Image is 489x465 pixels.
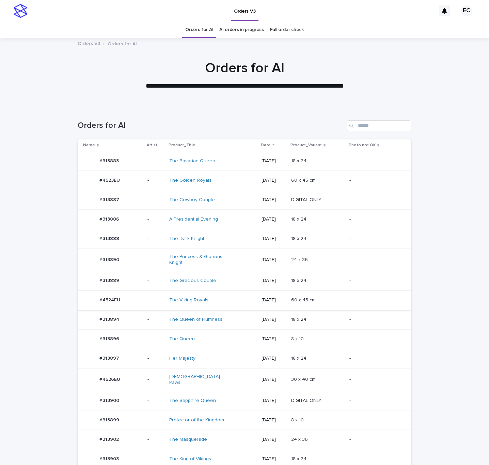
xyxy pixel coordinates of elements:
p: 18 x 24 [291,276,308,284]
p: - [349,456,400,462]
p: #4523EU [99,176,121,183]
tr: #313900#313900 -The Sapphire Queen [DATE]DIGITAL ONLYDIGITAL ONLY - [78,391,411,410]
p: #313888 [99,235,121,242]
p: - [147,158,164,164]
p: - [147,398,164,404]
p: #313894 [99,315,121,322]
a: AI orders in progress [219,22,264,38]
p: Date [261,141,271,149]
tr: #313894#313894 -The Queen of Fluffiness [DATE]18 x 2418 x 24 - [78,310,411,329]
p: - [349,278,400,284]
p: - [349,236,400,242]
p: Product_Title [169,141,195,149]
tr: #313886#313886 -A Presidential Evening [DATE]18 x 2418 x 24 - [78,210,411,229]
p: - [349,437,400,442]
tr: #313897#313897 -Her Majesty [DATE]18 x 2418 x 24 - [78,349,411,368]
h1: Orders for AI [78,121,344,131]
p: - [349,398,400,404]
p: #313897 [99,354,121,361]
p: - [147,197,164,203]
tr: #313896#313896 -The Queen [DATE]8 x 108 x 10 - [78,329,411,349]
tr: #313883#313883 -The Bavarian Queen [DATE]18 x 2418 x 24 - [78,151,411,171]
a: The Masquerade [169,437,207,442]
p: 18 x 24 [291,235,308,242]
a: Full order check [270,22,304,38]
a: The Princess & Glorious Knight [169,254,226,266]
p: - [349,336,400,342]
p: #313883 [99,157,120,164]
a: The Viking Royals [169,297,208,303]
p: #313900 [99,396,121,404]
p: - [147,236,164,242]
tr: #313889#313889 -The Gracious Couple [DATE]18 x 2418 x 24 - [78,271,411,290]
p: [DATE] [262,356,285,361]
p: [DATE] [262,178,285,183]
a: The Gracious Couple [169,278,216,284]
p: #313886 [99,215,121,222]
p: Photo not OK [349,141,376,149]
p: - [147,377,164,382]
p: 60 x 45 cm [291,296,317,303]
p: - [349,257,400,263]
p: #313899 [99,416,121,423]
p: - [349,317,400,322]
p: [DATE] [262,417,285,423]
div: EC [461,5,472,16]
tr: #313890#313890 -The Princess & Glorious Knight [DATE]24 x 3624 x 36 - [78,249,411,271]
p: [DATE] [262,197,285,203]
p: [DATE] [262,297,285,303]
a: The Queen of Fluffiness [169,317,222,322]
h1: Orders for AI [78,60,411,76]
p: - [147,356,164,361]
p: [DATE] [262,377,285,382]
p: Name [83,141,95,149]
p: - [349,417,400,423]
p: 30 x 40 cm [291,375,317,382]
p: 24 x 36 [291,256,309,263]
p: 18 x 24 [291,157,308,164]
p: 18 x 24 [291,354,308,361]
a: The Cowboy Couple [169,197,215,203]
tr: #4524EU#4524EU -The Viking Royals [DATE]60 x 45 cm60 x 45 cm - [78,290,411,310]
a: The Bavarian Queen [169,158,215,164]
img: stacker-logo-s-only.png [14,4,27,18]
input: Search [347,120,411,131]
p: 8 x 10 [291,335,305,342]
p: [DATE] [262,398,285,404]
tr: #313887#313887 -The Cowboy Couple [DATE]DIGITAL ONLYDIGITAL ONLY - [78,190,411,210]
p: #313902 [99,435,120,442]
tr: #313888#313888 -The Dark Knight [DATE]18 x 2418 x 24 - [78,229,411,249]
a: Protector of the Kingdom [169,417,224,423]
p: Artist [147,141,157,149]
p: 18 x 24 [291,315,308,322]
p: DIGITAL ONLY [291,196,323,203]
p: [DATE] [262,456,285,462]
p: #4526EU [99,375,122,382]
p: #4524EU [99,296,122,303]
p: [DATE] [262,257,285,263]
a: The Sapphire Queen [169,398,216,404]
p: [DATE] [262,236,285,242]
p: DIGITAL ONLY [291,396,323,404]
a: Orders V3 [78,39,100,47]
p: - [147,278,164,284]
p: [DATE] [262,437,285,442]
p: #313890 [99,256,121,263]
p: Product_Variant [290,141,322,149]
a: A Presidential Evening [169,216,218,222]
p: Orders for AI [108,40,137,47]
p: - [349,197,400,203]
a: Orders for AI [185,22,213,38]
p: - [147,178,164,183]
tr: #313902#313902 -The Masquerade [DATE]24 x 3624 x 36 - [78,430,411,449]
p: - [349,216,400,222]
p: [DATE] [262,336,285,342]
p: - [147,216,164,222]
tr: #4526EU#4526EU -[DEMOGRAPHIC_DATA] Paws [DATE]30 x 40 cm30 x 40 cm - [78,368,411,391]
p: #313903 [99,455,120,462]
a: The Queen [169,336,195,342]
a: Her Majesty [169,356,195,361]
p: - [147,456,164,462]
a: The Golden Royals [169,178,211,183]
